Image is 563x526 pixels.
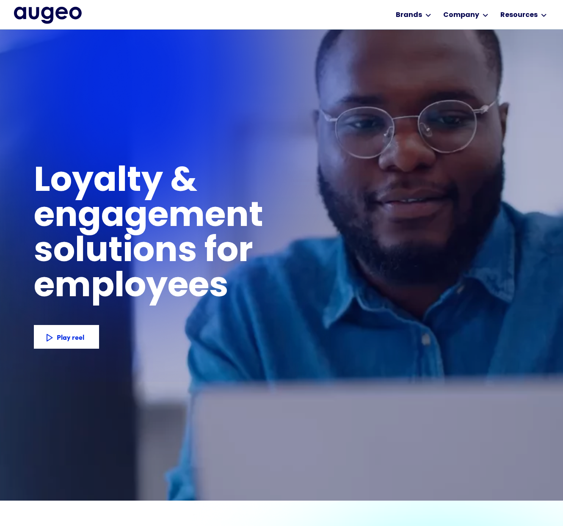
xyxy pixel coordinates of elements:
[14,7,82,25] a: home
[396,10,422,20] div: Brands
[34,165,400,270] h1: Loyalty & engagement solutions for
[500,10,538,20] div: Resources
[34,270,243,305] h1: employees
[443,10,479,20] div: Company
[34,325,99,349] a: Play reel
